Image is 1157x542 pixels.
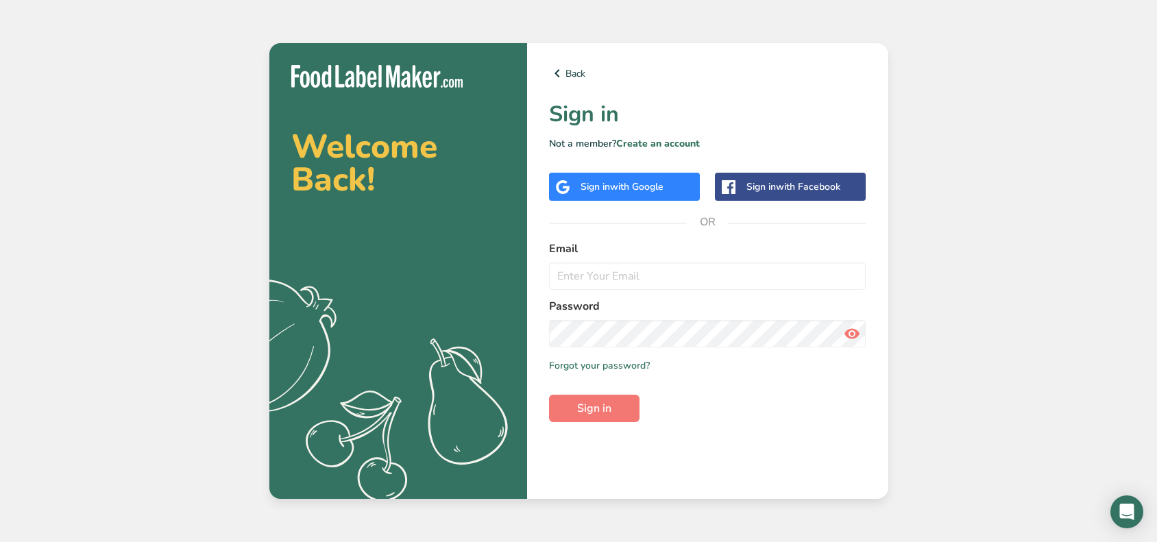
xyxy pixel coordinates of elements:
span: with Google [610,180,663,193]
a: Create an account [616,137,700,150]
div: Sign in [581,180,663,194]
span: with Facebook [776,180,840,193]
a: Forgot your password? [549,358,650,373]
span: OR [687,201,728,243]
button: Sign in [549,395,640,422]
a: Back [549,65,866,82]
label: Password [549,298,866,315]
label: Email [549,241,866,257]
h1: Sign in [549,98,866,131]
div: Sign in [746,180,840,194]
h2: Welcome Back! [291,130,505,196]
span: Sign in [577,400,611,417]
p: Not a member? [549,136,866,151]
input: Enter Your Email [549,262,866,290]
img: Food Label Maker [291,65,463,88]
div: Open Intercom Messenger [1110,495,1143,528]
